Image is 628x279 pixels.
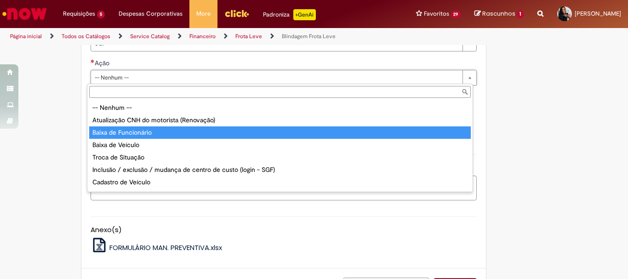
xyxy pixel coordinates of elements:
div: Troca de Situação [89,151,471,164]
div: Inclusão / exclusão / mudança de centro de custo (login - SGF) [89,164,471,176]
div: Transferência de centro de custo de Veículo (carros e motos) [89,188,471,201]
ul: Ação [87,100,473,192]
div: -- Nenhum -- [89,102,471,114]
div: Cadastro de Veículo [89,176,471,188]
div: Atualização CNH do motorista (Renovação) [89,114,471,126]
div: Baixa de Veículo [89,139,471,151]
div: Baixa de Funcionário [89,126,471,139]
